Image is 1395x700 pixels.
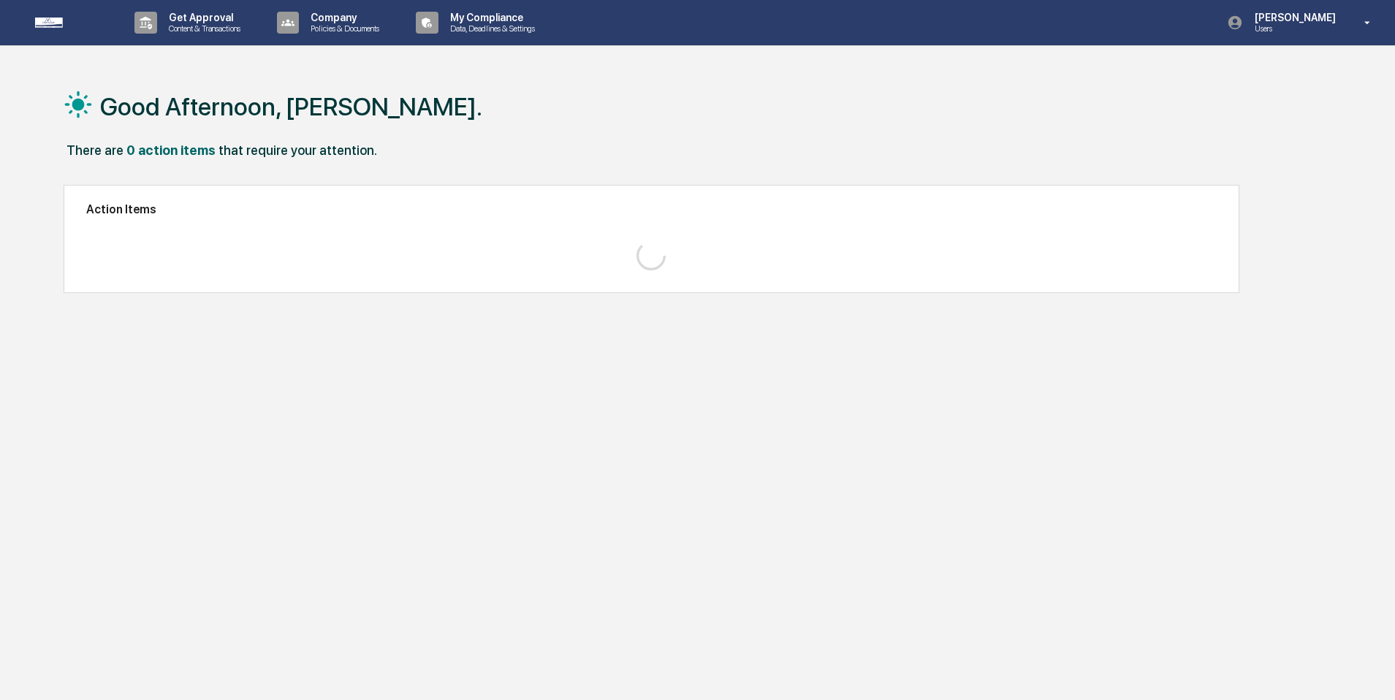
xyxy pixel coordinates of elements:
p: My Compliance [438,12,542,23]
div: 0 action items [126,142,216,158]
p: Content & Transactions [157,23,248,34]
h1: Good Afternoon, [PERSON_NAME]. [100,92,482,121]
h2: Action Items [86,202,1216,216]
p: Users [1243,23,1343,34]
p: [PERSON_NAME] [1243,12,1343,23]
p: Policies & Documents [299,23,387,34]
p: Data, Deadlines & Settings [438,23,542,34]
p: Company [299,12,387,23]
div: There are [66,142,123,158]
img: logo [35,18,105,28]
p: Get Approval [157,12,248,23]
div: that require your attention. [218,142,377,158]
